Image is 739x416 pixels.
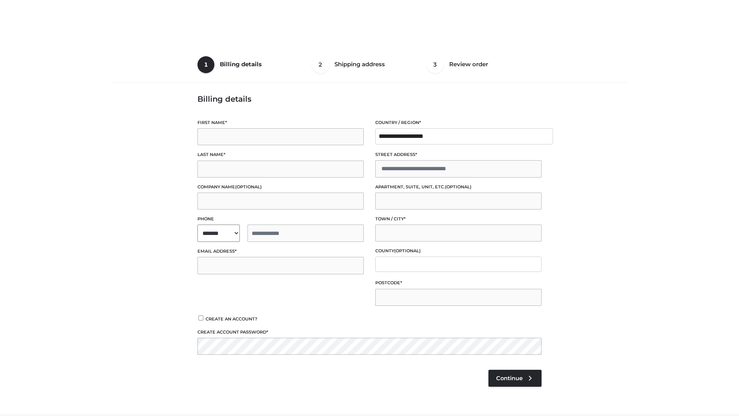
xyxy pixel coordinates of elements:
label: Apartment, suite, unit, etc. [375,183,542,191]
a: Continue [488,370,542,387]
label: Company name [197,183,364,191]
span: 3 [427,56,444,73]
span: Continue [496,375,523,382]
label: Last name [197,151,364,158]
input: Create an account? [197,315,204,320]
label: Phone [197,215,364,223]
span: (optional) [394,248,421,253]
h3: Billing details [197,94,542,104]
label: Email address [197,248,364,255]
span: Shipping address [334,60,385,68]
label: Country / Region [375,119,542,126]
span: Create an account? [206,316,257,322]
label: County [375,247,542,255]
span: (optional) [445,184,471,190]
span: Review order [449,60,488,68]
label: First name [197,119,364,126]
label: Postcode [375,279,542,287]
span: 1 [197,56,214,73]
span: Billing details [220,60,262,68]
label: Create account password [197,329,542,336]
label: Street address [375,151,542,158]
span: (optional) [235,184,262,190]
label: Town / City [375,215,542,223]
span: 2 [312,56,329,73]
